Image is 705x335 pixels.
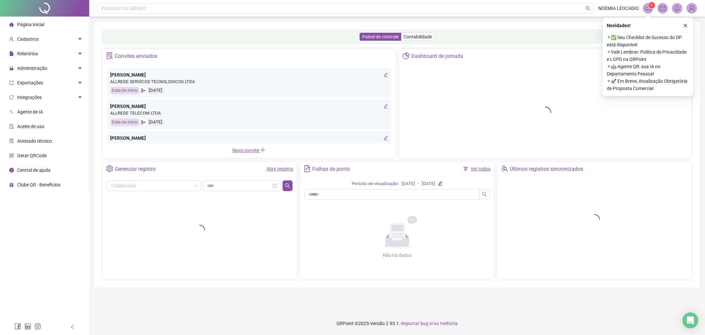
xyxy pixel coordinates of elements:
span: Painel de controle [362,34,399,39]
span: plus [260,147,265,153]
span: instagram [34,323,41,330]
span: file-text [304,165,311,172]
span: Clube QR - Beneficios [17,182,60,187]
span: edit [383,104,388,109]
span: Novo convite [232,148,265,153]
span: edit [438,181,442,185]
span: Versão [370,321,385,326]
span: export [9,80,14,85]
sup: 1 [648,2,655,9]
a: Abrir registro [266,166,293,171]
span: NOEMIA LEOCADIO [598,5,639,12]
span: sync [9,95,14,100]
span: solution [9,139,14,143]
span: loading [194,225,205,235]
div: Data de início [110,119,139,126]
span: loading [589,214,600,225]
span: Aceite de uso [17,124,44,129]
span: Gerar QRCode [17,153,47,158]
span: Relatórios [17,51,38,56]
span: lock [9,66,14,71]
span: notification [645,5,651,11]
span: filter [463,167,468,171]
div: [PERSON_NAME] [110,103,388,110]
span: Central de ajuda [17,167,51,173]
span: setting [106,165,113,172]
span: send [141,119,145,126]
span: search [586,6,591,11]
div: Data de início [110,87,139,94]
span: qrcode [9,153,14,158]
span: mail [660,5,666,11]
div: ALLREDE SERVICOS TECNOLOGICOS LTDA [110,78,388,85]
span: info-circle [9,168,14,172]
span: loading [539,107,551,119]
div: Período de visualização: [352,180,399,187]
span: facebook [15,323,21,330]
div: [PERSON_NAME] [110,71,388,78]
span: ⚬ Vale Lembrar: Política de Privacidade e LGPD na QRPoint [607,48,689,63]
div: [DATE] [402,180,415,187]
div: Não há dados [367,252,428,259]
span: ⚬ ✅ Seu Checklist de Sucesso do DP está disponível [607,34,689,48]
span: search [482,192,487,197]
div: [DATE] [422,180,435,187]
span: home [9,22,14,27]
span: search [285,183,290,188]
span: linkedin [24,323,31,330]
span: send [141,87,145,94]
span: solution [106,52,113,59]
div: [DATE] [147,87,164,94]
span: Exportações [17,80,43,85]
span: Integrações [17,95,42,100]
div: Open Intercom Messenger [683,312,698,328]
span: Atestado técnico [17,138,52,144]
div: [PERSON_NAME] [110,134,388,142]
div: ALLREDE SERVICOS TECNOLOGICOS LTDA [110,142,388,149]
span: audit [9,124,14,129]
div: Convites enviados [115,51,157,62]
span: Página inicial [17,22,44,27]
span: Agente de IA [17,109,43,115]
span: close [683,23,688,28]
footer: QRPoint © 2025 - 2.93.1 - [89,312,705,335]
span: Contabilidade [404,34,432,39]
span: edit [383,72,388,77]
div: Dashboard de jornada [411,51,463,62]
img: 89156 [687,3,697,13]
span: Administração [17,66,47,71]
span: Reportar bug e/ou melhoria [401,321,458,326]
div: Gerenciar registro [115,164,156,175]
div: [DATE] [147,119,164,126]
span: file [9,51,14,56]
span: ⚬ 🤖 Agente QR: sua IA no Departamento Pessoal [607,63,689,77]
span: 1 [651,3,653,8]
span: edit [383,136,388,140]
div: Últimos registros sincronizados [510,164,583,175]
span: left [70,325,75,329]
span: Cadastros [17,36,39,42]
span: ⚬ 🚀 Em Breve, Atualização Obrigatória de Proposta Comercial [607,77,689,92]
a: Ver todos [471,166,490,171]
span: pie-chart [403,52,410,59]
span: user-add [9,37,14,41]
div: Folhas de ponto [312,164,350,175]
div: ALLREDE TELECOM LTDA [110,110,388,117]
span: bell [674,5,680,11]
span: gift [9,182,14,187]
span: Novidades ! [607,22,631,29]
span: team [501,165,508,172]
div: - [418,180,419,187]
